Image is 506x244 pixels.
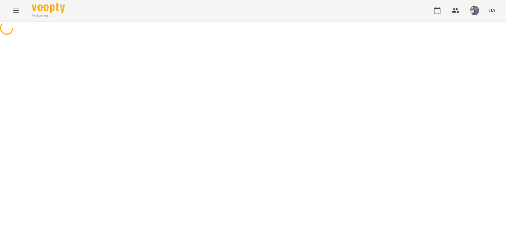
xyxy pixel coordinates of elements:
[488,7,495,14] span: UA
[32,14,65,18] span: For Business
[32,3,65,13] img: Voopty Logo
[8,3,24,19] button: Menu
[486,4,498,17] button: UA
[470,6,479,15] img: 9057b12b0e3b5674d2908fc1e5c3d556.jpg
